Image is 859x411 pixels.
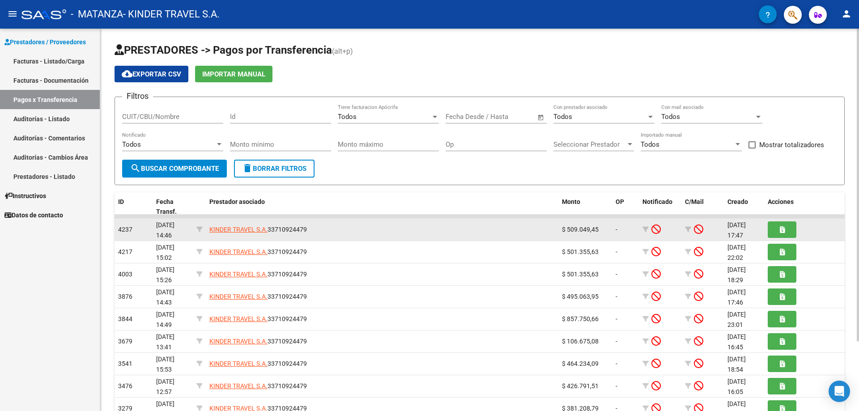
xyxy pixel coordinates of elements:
[118,338,132,345] span: 3679
[209,293,268,300] span: KINDER TRAVEL S.A.
[616,271,617,278] span: -
[727,266,746,284] span: [DATE] 18:29
[727,378,746,395] span: [DATE] 16:05
[209,248,307,255] span: 33710924479
[639,192,681,222] datatable-header-cell: Notificado
[156,378,174,395] span: [DATE] 12:57
[553,113,572,121] span: Todos
[536,112,546,123] button: Open calendar
[553,140,626,148] span: Seleccionar Prestador
[209,271,307,278] span: 33710924479
[4,191,46,201] span: Instructivos
[209,293,307,300] span: 33710924479
[209,360,268,367] span: KINDER TRAVEL S.A.
[234,160,315,178] button: Borrar Filtros
[764,192,845,222] datatable-header-cell: Acciones
[153,192,193,222] datatable-header-cell: Fecha Transf.
[242,165,306,173] span: Borrar Filtros
[209,382,307,390] span: 33710924479
[122,140,141,148] span: Todos
[562,293,599,300] span: $ 495.063,95
[209,338,268,345] span: KINDER TRAVEL S.A.
[768,198,794,205] span: Acciones
[685,198,704,205] span: C/Mail
[558,192,612,222] datatable-header-cell: Monto
[118,315,132,322] span: 3844
[122,90,153,102] h3: Filtros
[661,113,680,121] span: Todos
[209,315,307,322] span: 33710924479
[562,315,599,322] span: $ 857.750,66
[156,311,174,328] span: [DATE] 14:49
[616,315,617,322] span: -
[209,315,268,322] span: KINDER TRAVEL S.A.
[562,382,599,390] span: $ 426.791,51
[727,356,746,373] span: [DATE] 18:54
[759,140,824,150] span: Mostrar totalizadores
[483,113,526,121] input: End date
[118,226,132,233] span: 4237
[724,192,764,222] datatable-header-cell: Creado
[118,271,132,278] span: 4003
[242,163,253,174] mat-icon: delete
[156,244,174,261] span: [DATE] 15:02
[829,381,850,402] div: Open Intercom Messenger
[616,226,617,233] span: -
[118,248,132,255] span: 4217
[562,360,599,367] span: $ 464.234,09
[209,338,307,345] span: 33710924479
[122,160,227,178] button: Buscar Comprobante
[118,293,132,300] span: 3876
[118,360,132,367] span: 3541
[562,248,599,255] span: $ 501.355,63
[616,248,617,255] span: -
[123,4,220,24] span: - KINDER TRAVEL S.A.
[616,198,624,205] span: OP
[562,198,580,205] span: Monto
[115,192,153,222] datatable-header-cell: ID
[446,113,475,121] input: Start date
[156,288,174,306] span: [DATE] 14:43
[209,248,268,255] span: KINDER TRAVEL S.A.
[612,192,639,222] datatable-header-cell: OP
[156,266,174,284] span: [DATE] 15:26
[122,68,132,79] mat-icon: cloud_download
[562,226,599,233] span: $ 509.049,45
[156,221,174,239] span: [DATE] 14:46
[727,221,746,239] span: [DATE] 17:47
[156,198,177,216] span: Fecha Transf.
[727,311,746,328] span: [DATE] 23:01
[727,333,746,351] span: [DATE] 16:45
[332,47,353,55] span: (alt+p)
[118,382,132,390] span: 3476
[115,66,188,82] button: Exportar CSV
[727,198,748,205] span: Creado
[616,382,617,390] span: -
[156,356,174,373] span: [DATE] 15:53
[209,198,265,205] span: Prestador asociado
[616,338,617,345] span: -
[209,226,268,233] span: KINDER TRAVEL S.A.
[616,293,617,300] span: -
[209,226,307,233] span: 33710924479
[4,37,86,47] span: Prestadores / Proveedores
[130,163,141,174] mat-icon: search
[202,70,265,78] span: Importar Manual
[727,288,746,306] span: [DATE] 17:46
[727,244,746,261] span: [DATE] 22:02
[209,271,268,278] span: KINDER TRAVEL S.A.
[71,4,123,24] span: - MATANZA
[130,165,219,173] span: Buscar Comprobante
[209,382,268,390] span: KINDER TRAVEL S.A.
[115,44,332,56] span: PRESTADORES -> Pagos por Transferencia
[841,8,852,19] mat-icon: person
[206,192,558,222] datatable-header-cell: Prestador asociado
[616,360,617,367] span: -
[681,192,724,222] datatable-header-cell: C/Mail
[7,8,18,19] mat-icon: menu
[118,198,124,205] span: ID
[195,66,272,82] button: Importar Manual
[642,198,672,205] span: Notificado
[562,338,599,345] span: $ 106.675,08
[4,210,63,220] span: Datos de contacto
